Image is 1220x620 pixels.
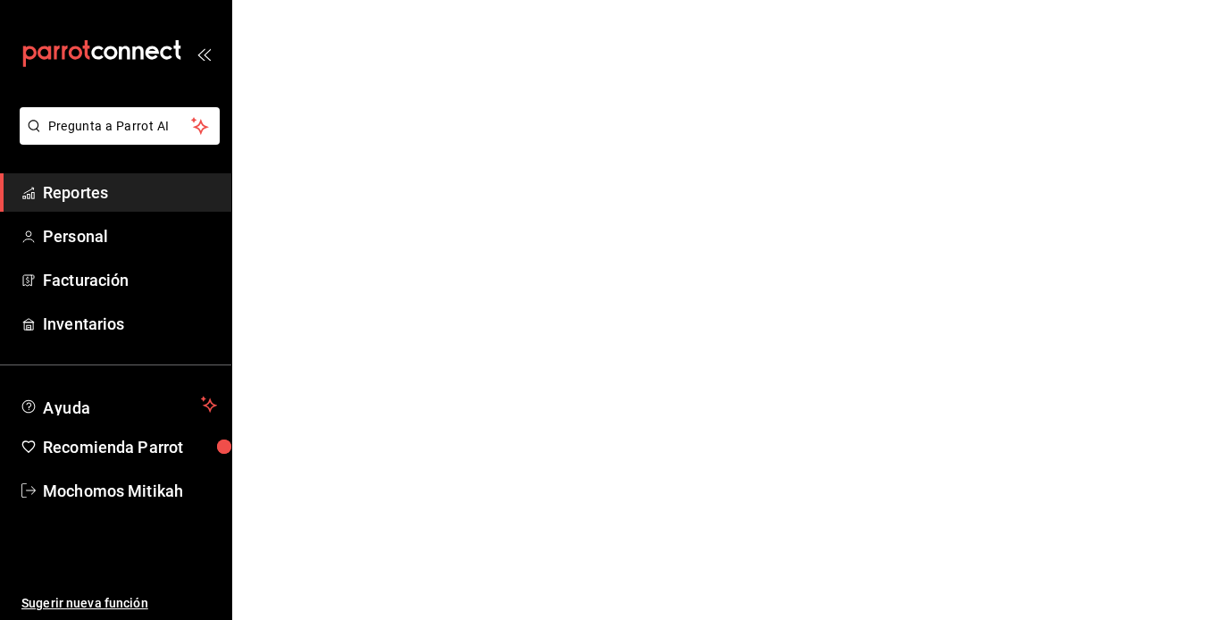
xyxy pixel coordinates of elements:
span: Recomienda Parrot [43,435,217,459]
span: Facturación [43,268,217,292]
a: Pregunta a Parrot AI [13,130,220,148]
span: Inventarios [43,312,217,336]
span: Mochomos Mitikah [43,479,217,503]
span: Reportes [43,180,217,205]
span: Personal [43,224,217,248]
span: Sugerir nueva función [21,594,217,613]
span: Pregunta a Parrot AI [48,117,192,136]
button: open_drawer_menu [196,46,211,61]
span: Ayuda [43,394,194,415]
button: Pregunta a Parrot AI [20,107,220,145]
